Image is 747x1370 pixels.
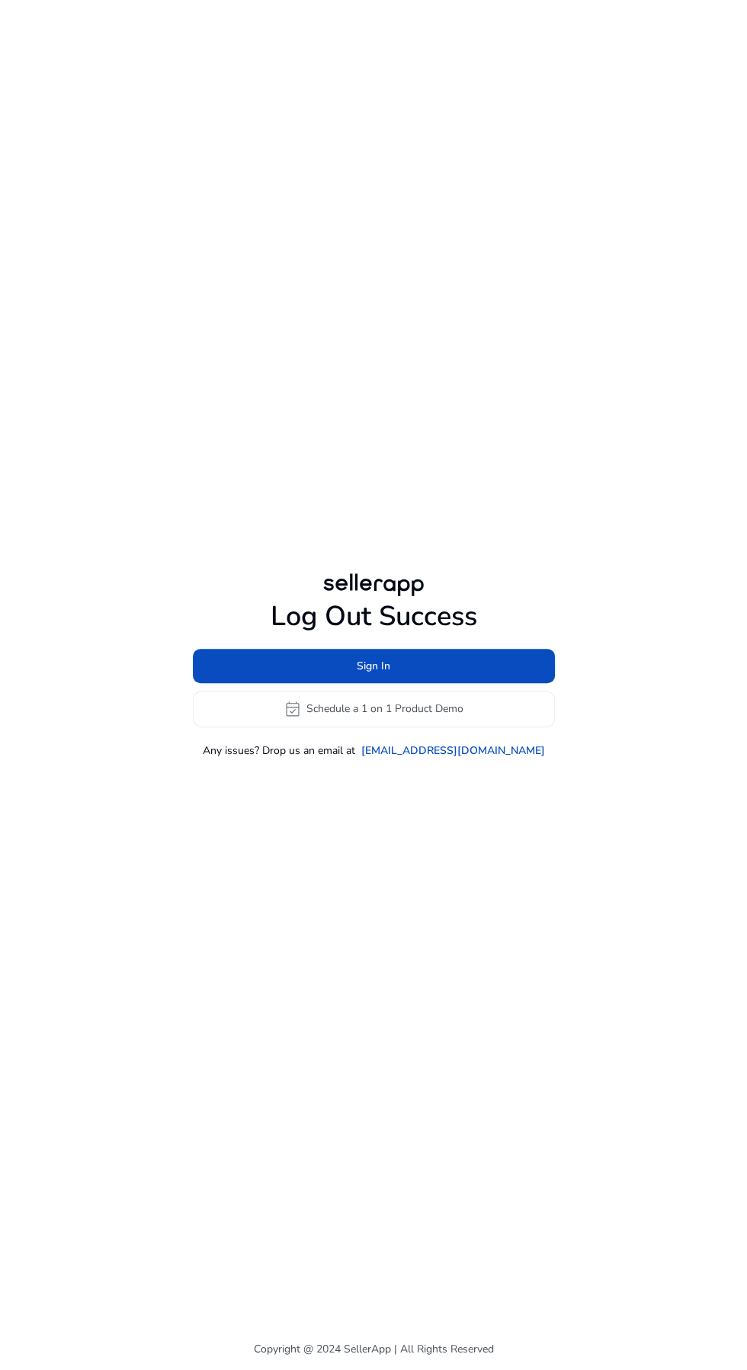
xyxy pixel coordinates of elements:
[193,691,555,727] button: event_availableSchedule a 1 on 1 Product Demo
[193,649,555,683] button: Sign In
[361,743,545,759] a: [EMAIL_ADDRESS][DOMAIN_NAME]
[203,743,355,759] p: Any issues? Drop us an email at
[357,658,390,674] span: Sign In
[284,700,302,718] span: event_available
[193,600,555,633] h1: Log Out Success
